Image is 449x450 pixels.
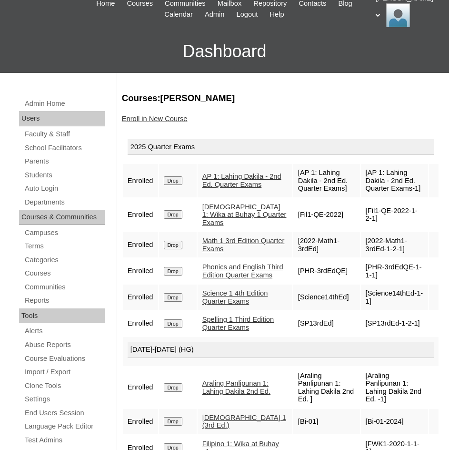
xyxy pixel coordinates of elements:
[361,367,428,408] td: [Araling Panlipunan 1: Lahing Dakila 2nd Ed. -1]
[5,30,444,73] h3: Dashboard
[293,198,360,232] td: [Fil1-QE-2022]
[24,169,105,181] a: Students
[24,196,105,208] a: Departments
[24,142,105,154] a: School Facilitators
[123,409,158,434] td: Enrolled
[361,164,428,197] td: [AP 1: Lahing Dakila - 2nd Ed. Quarter Exams-1]
[24,420,105,432] a: Language Pack Editor
[205,9,225,20] span: Admin
[164,176,182,185] input: Drop
[24,155,105,167] a: Parents
[19,308,105,324] div: Tools
[164,267,182,276] input: Drop
[24,267,105,279] a: Courses
[202,203,287,226] a: [DEMOGRAPHIC_DATA] 1: Wika at Buhay 1 Quarter Exams
[361,232,428,257] td: [2022-Math1-3rdEd-1-2-1]
[293,311,360,336] td: [SP13rdEd]
[164,293,182,302] input: Drop
[164,417,182,426] input: Drop
[202,263,283,279] a: Phonics and English Third Edition Quarter Exams
[386,3,410,27] img: Ariane Ebuen
[293,409,360,434] td: [Bi-01]
[164,319,182,328] input: Drop
[24,407,105,419] a: End Users Session
[164,383,182,392] input: Drop
[19,210,105,225] div: Courses & Communities
[24,254,105,266] a: Categories
[361,198,428,232] td: [Fil1-QE-2022-1-2-1]
[164,241,182,249] input: Drop
[232,9,263,20] a: Logout
[122,115,188,123] a: Enroll in New Course
[24,98,105,110] a: Admin Home
[123,285,158,310] td: Enrolled
[24,281,105,293] a: Communities
[24,339,105,351] a: Abuse Reports
[269,9,284,20] span: Help
[202,414,286,430] a: [DEMOGRAPHIC_DATA] 1 (3rd Ed.)
[24,393,105,405] a: Settings
[361,311,428,336] td: [SP13rdEd-1-2-1]
[202,379,270,395] a: Araling Panlipunan 1: Lahing Dakila 2nd Ed.
[123,164,158,197] td: Enrolled
[122,92,439,104] h3: Courses:[PERSON_NAME]
[293,285,360,310] td: [Science14thEd]
[24,366,105,378] a: Import / Export
[24,295,105,307] a: Reports
[24,240,105,252] a: Terms
[123,232,158,257] td: Enrolled
[128,139,434,155] div: 2025 Quarter Exams
[293,164,360,197] td: [AP 1: Lahing Dakila - 2nd Ed. Quarter Exams]
[293,232,360,257] td: [2022-Math1-3rdEd]
[24,353,105,365] a: Course Evaluations
[237,9,258,20] span: Logout
[123,367,158,408] td: Enrolled
[164,9,192,20] span: Calendar
[24,380,105,392] a: Clone Tools
[202,237,285,253] a: Math 1 3rd Edition Quarter Exams
[265,9,289,20] a: Help
[293,367,360,408] td: [Araling Panlipunan 1: Lahing Dakila 2nd Ed. ]
[164,210,182,219] input: Drop
[202,316,274,331] a: Spelling 1 Third Edition Quarter Exams
[24,183,105,194] a: Auto Login
[123,258,158,284] td: Enrolled
[24,325,105,337] a: Alerts
[123,198,158,232] td: Enrolled
[24,434,105,446] a: Test Admins
[202,289,268,305] a: Science 1 4th Edition Quarter Exams
[128,342,434,358] div: [DATE]-[DATE] (HG)
[200,9,229,20] a: Admin
[24,227,105,239] a: Campuses
[160,9,197,20] a: Calendar
[293,258,360,284] td: [PHR-3rdEdQE]
[361,409,428,434] td: [Bi-01-2024]
[361,258,428,284] td: [PHR-3rdEdQE-1-1-1]
[202,173,281,188] a: AP 1: Lahing Dakila - 2nd Ed. Quarter Exams
[361,285,428,310] td: [Science14thEd-1-1]
[123,311,158,336] td: Enrolled
[19,111,105,126] div: Users
[24,128,105,140] a: Faculty & Staff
